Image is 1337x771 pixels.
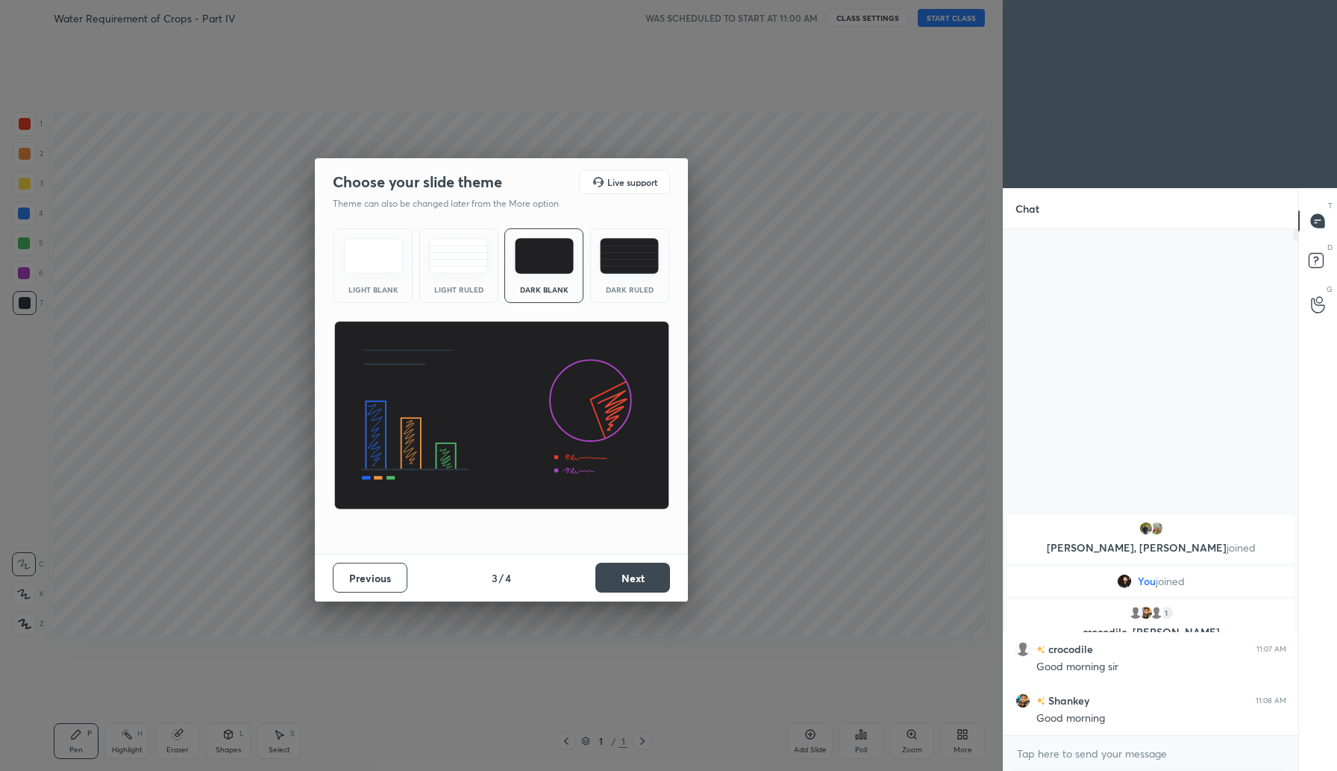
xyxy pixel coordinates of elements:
[1036,646,1045,654] img: no-rating-badge.077c3623.svg
[1016,542,1286,554] p: [PERSON_NAME], [PERSON_NAME]
[1128,605,1143,620] img: default.png
[1327,284,1333,295] p: G
[515,238,574,274] img: darkTheme.f0cc69e5.svg
[595,563,670,593] button: Next
[1149,521,1164,536] img: 63ce34a9ac60429bb42b8a8577956dfc.jpg
[1036,697,1045,705] img: no-rating-badge.077c3623.svg
[1159,605,1174,620] div: 1
[1139,605,1153,620] img: 3a7fb95ce51e474399dd4c7fb3ce12a4.jpg
[1117,574,1132,589] img: ae866704e905434385cbdb892f4f5a96.jpg
[1045,641,1093,657] h6: crocodile
[492,570,498,586] h4: 3
[499,570,504,586] h4: /
[514,286,574,293] div: Dark Blank
[1016,626,1286,638] p: crocodile, [PERSON_NAME]
[1139,521,1153,536] img: b2b929bb3ee94a3c9d113740ffa956c2.jpg
[429,286,489,293] div: Light Ruled
[1149,605,1164,620] img: default.png
[333,172,502,192] h2: Choose your slide theme
[1045,693,1089,708] h6: Shankey
[1256,696,1286,705] div: 11:08 AM
[334,321,670,511] img: darkThemeBanner.d06ce4a2.svg
[1256,645,1286,654] div: 11:07 AM
[333,563,407,593] button: Previous
[600,286,660,293] div: Dark Ruled
[1015,693,1030,708] img: 3a7fb95ce51e474399dd4c7fb3ce12a4.jpg
[1036,711,1286,726] div: Good morning
[429,238,488,274] img: lightRuledTheme.5fabf969.svg
[1138,575,1156,587] span: You
[343,286,403,293] div: Light Blank
[1328,200,1333,211] p: T
[1227,540,1256,555] span: joined
[1036,660,1286,675] div: Good morning sir
[505,570,511,586] h4: 4
[344,238,403,274] img: lightTheme.e5ed3b09.svg
[1156,575,1185,587] span: joined
[607,178,657,187] h5: Live support
[1003,512,1298,735] div: grid
[1015,642,1030,657] img: default.png
[600,238,659,274] img: darkRuledTheme.de295e13.svg
[1003,189,1051,228] p: Chat
[1327,242,1333,253] p: D
[333,197,574,210] p: Theme can also be changed later from the More option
